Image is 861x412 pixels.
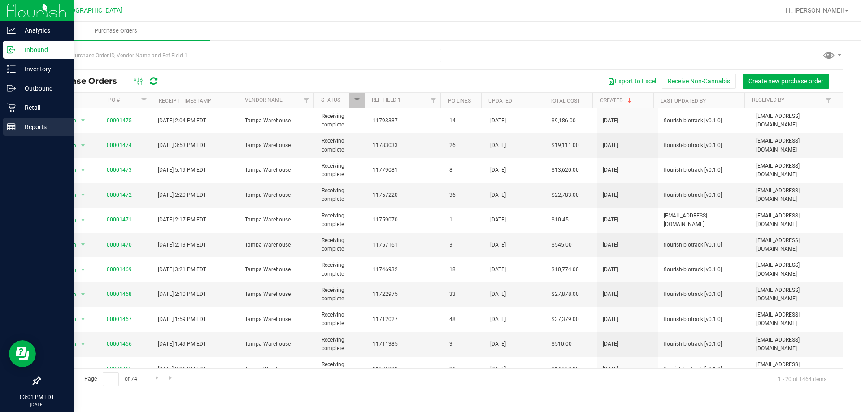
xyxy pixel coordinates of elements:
[664,365,745,373] span: flourish-biotrack [v0.1.0]
[756,286,837,303] span: [EMAIL_ADDRESS][DOMAIN_NAME]
[107,167,132,173] a: 00001473
[664,315,745,324] span: flourish-biotrack [v0.1.0]
[108,97,120,103] a: PO #
[552,141,579,150] span: $19,111.00
[756,311,837,328] span: [EMAIL_ADDRESS][DOMAIN_NAME]
[552,216,569,224] span: $10.45
[664,117,745,125] span: flourish-biotrack [v0.1.0]
[245,166,311,174] span: Tampa Warehouse
[22,22,210,40] a: Purchase Orders
[449,265,479,274] span: 18
[245,315,311,324] span: Tampa Warehouse
[77,214,88,226] span: select
[552,315,579,324] span: $37,379.00
[150,372,163,384] a: Go to the next page
[245,97,283,103] a: Vendor Name
[245,365,311,373] span: Tampa Warehouse
[756,336,837,353] span: [EMAIL_ADDRESS][DOMAIN_NAME]
[322,311,362,328] span: Receiving complete
[245,191,311,199] span: Tampa Warehouse
[322,261,362,278] span: Receiving complete
[490,191,506,199] span: [DATE]
[603,315,618,324] span: [DATE]
[603,340,618,348] span: [DATE]
[322,137,362,154] span: Receiving complete
[756,137,837,154] span: [EMAIL_ADDRESS][DOMAIN_NAME]
[158,365,206,373] span: [DATE] 2:26 PM EDT
[77,114,88,127] span: select
[449,141,479,150] span: 26
[77,288,88,301] span: select
[756,162,837,179] span: [EMAIL_ADDRESS][DOMAIN_NAME]
[786,7,844,14] span: Hi, [PERSON_NAME]!
[4,401,70,408] p: [DATE]
[322,112,362,129] span: Receiving complete
[449,166,479,174] span: 8
[77,338,88,351] span: select
[756,112,837,129] span: [EMAIL_ADDRESS][DOMAIN_NAME]
[490,365,506,373] span: [DATE]
[165,372,178,384] a: Go to the last page
[756,360,837,377] span: [EMAIL_ADDRESS][DOMAIN_NAME]
[245,117,311,125] span: Tampa Warehouse
[158,340,206,348] span: [DATE] 1:49 PM EDT
[373,290,439,299] span: 11722975
[107,266,132,273] a: 00001469
[743,74,829,89] button: Create new purchase order
[16,83,70,94] p: Outbound
[107,316,132,322] a: 00001467
[77,164,88,177] span: select
[748,78,823,85] span: Create new purchase order
[373,117,439,125] span: 11793387
[103,372,119,386] input: 1
[490,290,506,299] span: [DATE]
[490,141,506,150] span: [DATE]
[756,186,837,204] span: [EMAIL_ADDRESS][DOMAIN_NAME]
[77,264,88,276] span: select
[373,241,439,249] span: 11757161
[490,265,506,274] span: [DATE]
[603,241,618,249] span: [DATE]
[373,166,439,174] span: 11779081
[373,315,439,324] span: 11712027
[107,117,132,124] a: 00001475
[552,340,572,348] span: $510.00
[107,142,132,148] a: 00001474
[756,236,837,253] span: [EMAIL_ADDRESS][DOMAIN_NAME]
[664,191,745,199] span: flourish-biotrack [v0.1.0]
[449,340,479,348] span: 3
[16,102,70,113] p: Retail
[77,189,88,201] span: select
[158,166,206,174] span: [DATE] 5:19 PM EDT
[299,93,313,108] a: Filter
[322,236,362,253] span: Receiving complete
[77,313,88,325] span: select
[245,216,311,224] span: Tampa Warehouse
[449,241,479,249] span: 3
[821,93,836,108] a: Filter
[159,98,211,104] a: Receipt Timestamp
[449,216,479,224] span: 1
[449,290,479,299] span: 33
[373,191,439,199] span: 11757220
[107,242,132,248] a: 00001470
[245,241,311,249] span: Tampa Warehouse
[158,265,206,274] span: [DATE] 3:21 PM EDT
[664,265,745,274] span: flourish-biotrack [v0.1.0]
[158,241,206,249] span: [DATE] 2:13 PM EDT
[245,141,311,150] span: Tampa Warehouse
[603,365,618,373] span: [DATE]
[449,315,479,324] span: 48
[137,93,152,108] a: Filter
[552,117,576,125] span: $9,186.00
[490,241,506,249] span: [DATE]
[490,340,506,348] span: [DATE]
[7,26,16,35] inline-svg: Analytics
[245,290,311,299] span: Tampa Warehouse
[372,97,401,103] a: Ref Field 1
[449,191,479,199] span: 36
[490,315,506,324] span: [DATE]
[664,141,745,150] span: flourish-biotrack [v0.1.0]
[158,315,206,324] span: [DATE] 1:59 PM EDT
[77,372,144,386] span: Page of 74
